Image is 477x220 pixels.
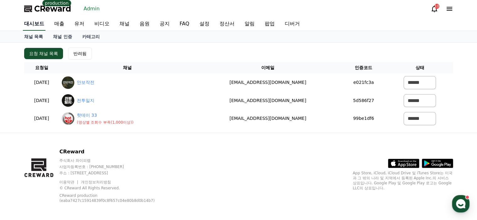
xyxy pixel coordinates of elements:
a: 전투일지 [77,97,94,104]
a: 공지 [155,18,175,31]
div: 10 [434,4,439,9]
a: 핫데이 33 [77,112,134,119]
a: Home [2,168,41,184]
img: 전투일지 [62,94,74,107]
button: 요청 채널 목록 [24,48,63,59]
a: 설정 [194,18,215,31]
p: 주식회사 와이피랩 [59,158,169,163]
div: 요청 채널 목록 [29,50,58,57]
th: 이메일 [195,62,341,74]
p: © CReward All Rights Reserved. [59,186,169,191]
a: 매출 [49,18,69,31]
td: [EMAIL_ADDRESS][DOMAIN_NAME] [195,74,341,92]
p: [DATE] [27,97,57,104]
td: 5d586f27 [340,92,387,110]
a: 유저 [69,18,89,31]
a: 10 [431,5,438,13]
span: Home [16,177,27,182]
a: Admin [81,4,102,14]
button: 반려됨 [68,48,92,59]
th: 인증코드 [340,62,387,74]
p: 사업자등록번호 : [PHONE_NUMBER] [59,164,169,169]
th: 요청일 [24,62,59,74]
th: 채널 [59,62,195,74]
span: Settings [93,177,108,182]
th: 상태 [387,62,453,74]
a: 이용약관 [59,180,79,184]
a: 음원 [135,18,155,31]
a: 비디오 [89,18,114,31]
a: Settings [81,168,120,184]
a: 카테고리 [77,31,105,42]
td: e021fc3a [340,74,387,92]
img: 핫데이 33 [62,112,74,125]
span: CReward [34,4,71,14]
p: [DATE] [27,115,57,122]
a: 정산서 [215,18,240,31]
a: FAQ [175,18,194,31]
p: [DATE] [27,79,57,86]
p: ( 영상별 조회수 부족(1,000이상) ) [77,120,134,125]
a: 개인정보처리방침 [81,180,111,184]
a: 채널 [114,18,135,31]
a: Messages [41,168,81,184]
img: 안보작전 [62,76,74,89]
td: [EMAIL_ADDRESS][DOMAIN_NAME] [195,110,341,128]
td: 99be1df6 [340,110,387,128]
p: CReward [59,148,169,156]
a: CReward [24,4,71,14]
a: 채널 목록 [19,31,48,42]
a: 채널 인증 [48,31,77,42]
a: 대시보드 [23,18,45,31]
span: Messages [52,178,71,183]
p: CReward production (eaba7427c15914839f0c8f657c04e80b8d0b14b7) [59,193,160,203]
a: 안보작전 [77,79,94,86]
a: 알림 [240,18,260,31]
td: [EMAIL_ADDRESS][DOMAIN_NAME] [195,92,341,110]
a: 디버거 [280,18,305,31]
p: 주소 : [STREET_ADDRESS] [59,171,169,176]
div: 반려됨 [73,50,87,57]
p: App Store, iCloud, iCloud Drive 및 iTunes Store는 미국과 그 밖의 나라 및 지역에서 등록된 Apple Inc.의 서비스 상표입니다. Goo... [353,171,453,191]
a: 팝업 [260,18,280,31]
